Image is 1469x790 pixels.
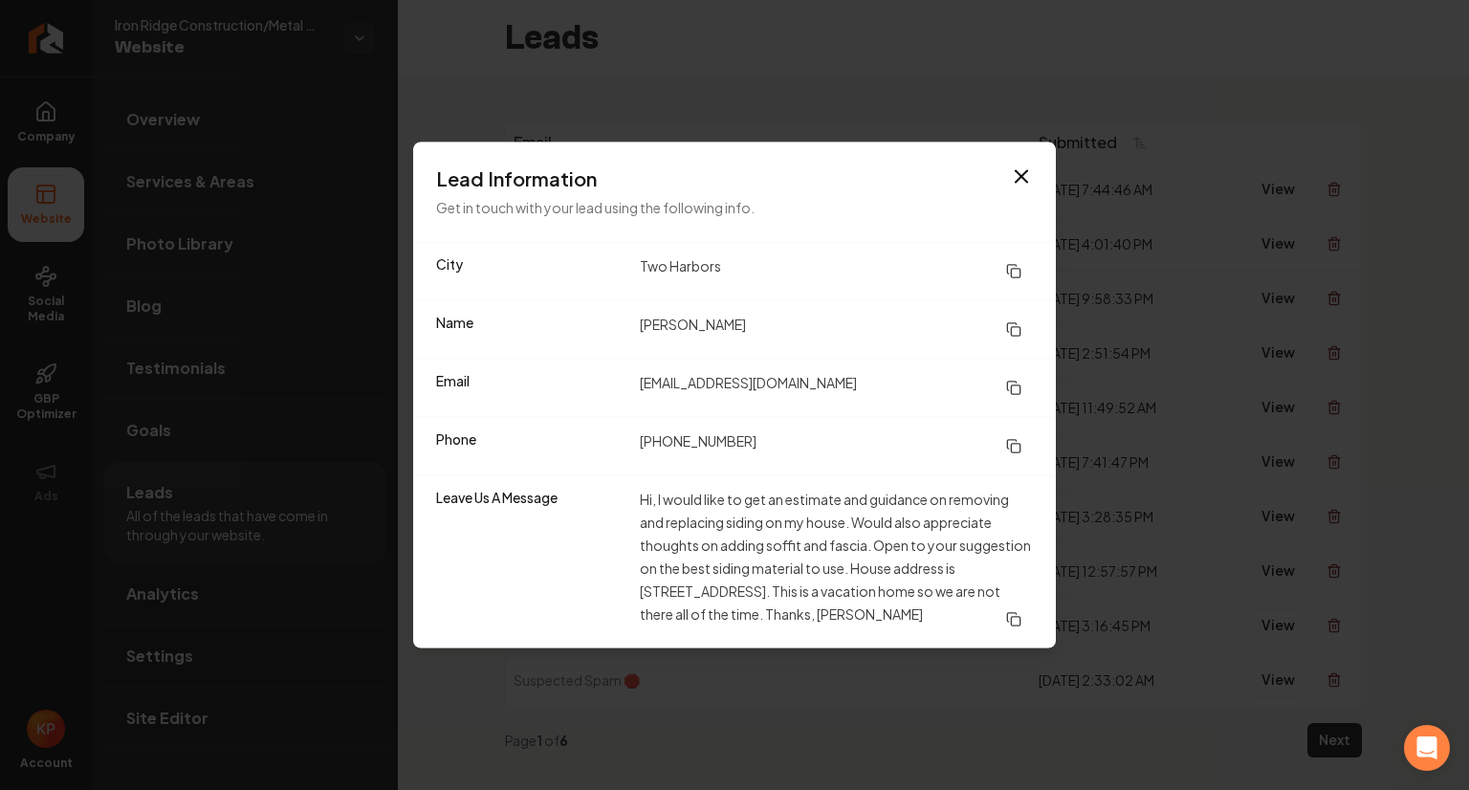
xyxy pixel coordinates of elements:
dt: Email [436,371,625,406]
h3: Lead Information [436,165,1033,192]
dt: City [436,254,625,289]
dt: Name [436,313,625,347]
dd: Hi, I would like to get an estimate and guidance on removing and replacing siding on my house. Wo... [640,488,1033,637]
dd: Two Harbors [640,254,1033,289]
dd: [EMAIL_ADDRESS][DOMAIN_NAME] [640,371,1033,406]
dt: Phone [436,429,625,464]
dd: [PHONE_NUMBER] [640,429,1033,464]
dt: Leave Us A Message [436,488,625,637]
dd: [PERSON_NAME] [640,313,1033,347]
p: Get in touch with your lead using the following info. [436,196,1033,219]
